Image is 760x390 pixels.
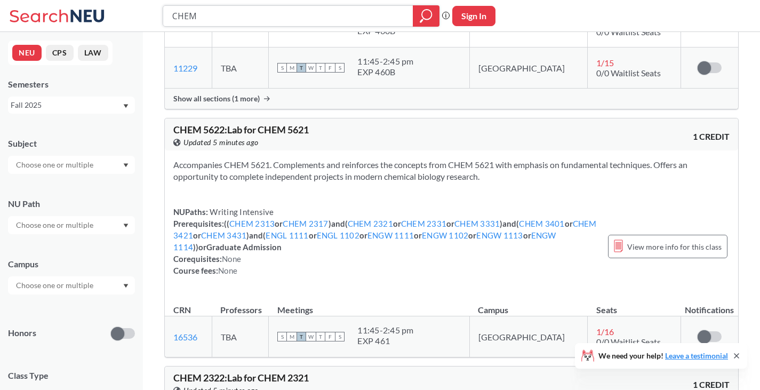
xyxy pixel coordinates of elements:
[317,230,359,240] a: ENGL 1102
[335,63,345,73] span: S
[596,337,661,347] span: 0/0 Waitlist Seats
[266,230,308,240] a: ENGL 1111
[212,316,269,357] td: TBA
[173,63,197,73] a: 11229
[11,219,100,232] input: Choose one or multiple
[218,266,237,275] span: None
[596,327,614,337] span: 1 / 16
[367,230,414,240] a: ENGW 1111
[173,304,191,316] div: CRN
[277,332,287,341] span: S
[598,352,728,360] span: We need your help!
[173,206,597,276] div: NUPaths: Prerequisites: ( ( or ) and ( or or ) and ( or or ) and ( or or or or or ) ) or Graduate...
[8,216,135,234] div: Dropdown arrow
[212,293,269,316] th: Professors
[422,230,468,240] a: ENGW 1102
[476,230,523,240] a: ENGW 1113
[123,163,129,168] svg: Dropdown arrow
[693,131,730,142] span: 1 CREDIT
[357,56,413,67] div: 11:45 - 2:45 pm
[8,276,135,295] div: Dropdown arrow
[401,219,446,228] a: CHEM 2331
[173,94,260,104] span: Show all sections (1 more)
[269,293,469,316] th: Meetings
[596,68,661,78] span: 0/0 Waitlist Seats
[123,284,129,288] svg: Dropdown arrow
[229,219,275,228] a: CHEM 2313
[165,89,738,109] div: Show all sections (1 more)
[12,45,42,61] button: NEU
[171,7,405,25] input: Class, professor, course number, "phrase"
[452,6,495,26] button: Sign In
[357,336,413,346] div: EXP 461
[297,63,306,73] span: T
[8,97,135,114] div: Fall 2025Dropdown arrow
[123,224,129,228] svg: Dropdown arrow
[8,78,135,90] div: Semesters
[469,47,588,89] td: [GEOGRAPHIC_DATA]
[8,138,135,149] div: Subject
[277,63,287,73] span: S
[8,198,135,210] div: NU Path
[46,45,74,61] button: CPS
[357,325,413,336] div: 11:45 - 2:45 pm
[519,219,564,228] a: CHEM 3401
[681,293,739,316] th: Notifications
[297,332,306,341] span: T
[287,332,297,341] span: M
[627,240,722,253] span: View more info for this class
[316,63,325,73] span: T
[357,67,413,77] div: EXP 460B
[469,293,588,316] th: Campus
[208,207,274,217] span: Writing Intensive
[173,159,730,182] section: Accompanies CHEM 5621. Complements and reinforces the concepts from CHEM 5621 with emphasis on fu...
[201,230,246,240] a: CHEM 3431
[283,219,328,228] a: CHEM 2317
[420,9,433,23] svg: magnifying glass
[11,99,122,111] div: Fall 2025
[212,47,269,89] td: TBA
[306,332,316,341] span: W
[325,63,335,73] span: F
[596,58,614,68] span: 1 / 15
[306,63,316,73] span: W
[11,158,100,171] input: Choose one or multiple
[316,332,325,341] span: T
[469,316,588,357] td: [GEOGRAPHIC_DATA]
[222,254,241,264] span: None
[173,372,309,384] span: CHEM 2322 : Lab for CHEM 2321
[454,219,500,228] a: CHEM 3331
[173,124,309,136] span: CHEM 5622 : Lab for CHEM 5621
[8,370,135,381] span: Class Type
[665,351,728,360] a: Leave a testimonial
[173,332,197,342] a: 16536
[8,258,135,270] div: Campus
[588,293,681,316] th: Seats
[78,45,108,61] button: LAW
[325,332,335,341] span: F
[183,137,259,148] span: Updated 5 minutes ago
[11,279,100,292] input: Choose one or multiple
[335,332,345,341] span: S
[413,5,439,27] div: magnifying glass
[173,230,556,252] a: ENGW 1114
[8,327,36,339] p: Honors
[348,219,393,228] a: CHEM 2321
[287,63,297,73] span: M
[123,104,129,108] svg: Dropdown arrow
[8,156,135,174] div: Dropdown arrow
